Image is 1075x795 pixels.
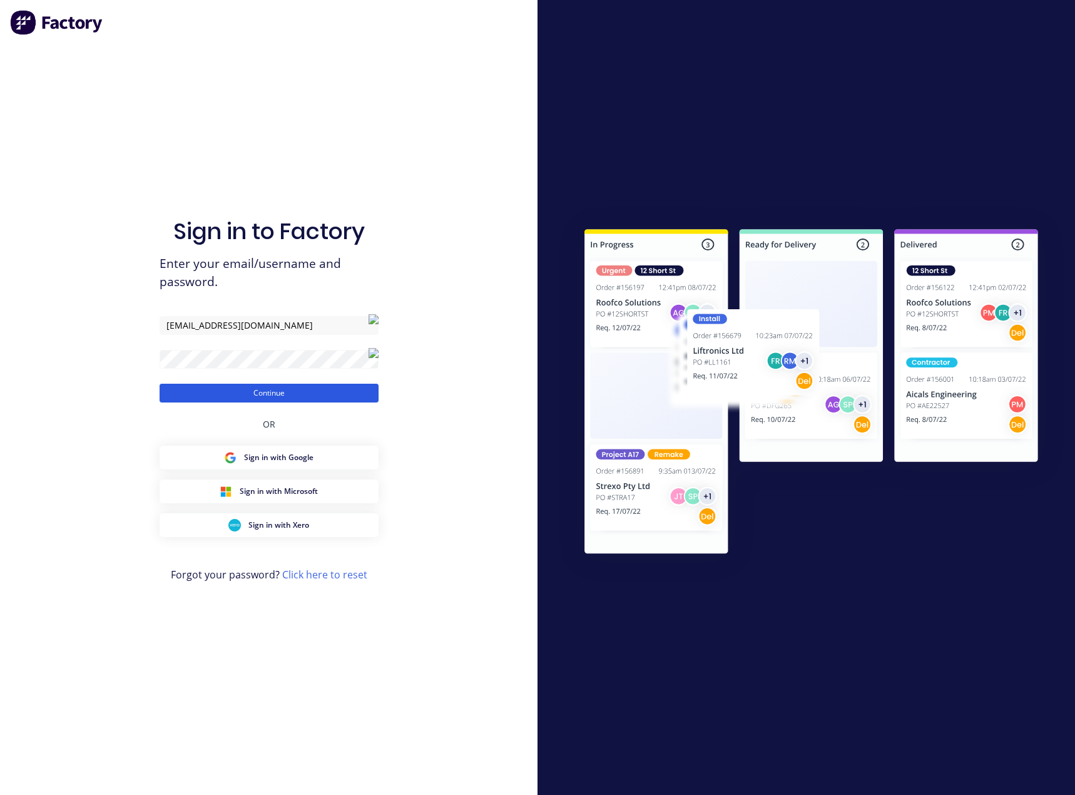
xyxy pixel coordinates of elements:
img: Xero Sign in [228,519,241,531]
img: Factory [10,10,104,35]
span: Sign in with Google [244,452,313,463]
button: Xero Sign inSign in with Xero [160,513,379,537]
span: Forgot your password? [171,567,367,582]
span: Sign in with Xero [248,520,309,531]
button: Google Sign inSign in with Google [160,446,379,469]
input: Email/Username [160,316,379,335]
button: Microsoft Sign inSign in with Microsoft [160,480,379,503]
img: Sign in [557,204,1066,583]
div: OR [263,403,275,446]
button: Continue [160,384,379,403]
span: Enter your email/username and password. [160,255,379,291]
h1: Sign in to Factory [173,218,365,245]
a: Click here to reset [282,568,367,582]
img: Google Sign in [224,451,237,464]
img: Microsoft Sign in [220,485,232,498]
span: Sign in with Microsoft [240,486,318,497]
